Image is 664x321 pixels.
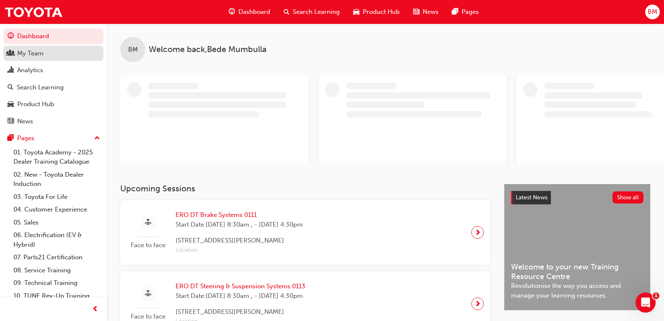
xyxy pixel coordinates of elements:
a: car-iconProduct Hub [346,3,406,21]
span: people-icon [8,50,14,57]
a: 05. Sales [10,216,103,229]
a: 07. Parts21 Certification [10,251,103,264]
span: Revolutionise the way you access and manage your learning resources. [511,281,643,300]
a: Latest NewsShow allWelcome to your new Training Resource CentreRevolutionise the way you access a... [504,184,651,311]
span: news-icon [413,7,419,17]
a: 01. Toyota Academy - 2025 Dealer Training Catalogue [10,146,103,168]
a: guage-iconDashboard [222,3,277,21]
span: next-icon [475,227,481,238]
span: BM [648,7,657,17]
span: Dashboard [238,7,270,17]
span: Welcome to your new Training Resource Centre [511,262,643,281]
a: 09. Technical Training [10,277,103,290]
span: pages-icon [452,7,458,17]
a: 02. New - Toyota Dealer Induction [10,168,103,191]
span: pages-icon [8,135,14,142]
span: ERO DT Steering & Suspension Systems 0113 [176,282,305,291]
span: Welcome back , Bede Mumbulla [149,45,266,55]
a: 06. Electrification (EV & Hybrid) [10,229,103,251]
button: DashboardMy TeamAnalyticsSearch LearningProduct HubNews [3,27,103,130]
a: News [3,114,103,129]
span: Product Hub [363,7,400,17]
button: Pages [3,130,103,146]
a: 08. Service Training [10,264,103,277]
span: news-icon [8,118,14,125]
span: search-icon [8,84,13,91]
a: My Team [3,46,103,61]
span: sessionType_FACE_TO_FACE-icon [145,289,151,299]
span: sessionType_FACE_TO_FACE-icon [145,217,151,228]
img: Trak [4,3,63,21]
span: BM [128,45,138,55]
a: news-iconNews [406,3,445,21]
span: Pages [462,7,479,17]
span: Search Learning [293,7,340,17]
a: Search Learning [3,80,103,95]
h3: Upcoming Sessions [120,184,491,193]
span: Start Date: [DATE] 8:30am , - [DATE] 4:30pm [176,291,305,301]
a: 04. Customer Experience [10,203,103,216]
a: 10. TUNE Rev-Up Training [10,290,103,303]
div: News [17,117,33,126]
span: Latest News [516,194,548,201]
a: search-iconSearch Learning [277,3,346,21]
div: Pages [17,133,34,143]
span: up-icon [94,133,100,144]
div: Search Learning [17,83,64,92]
span: car-icon [353,7,359,17]
a: Analytics [3,63,103,78]
span: car-icon [8,101,14,108]
span: [STREET_ADDRESS][PERSON_NAME] [176,236,303,245]
span: [STREET_ADDRESS][PERSON_NAME] [176,307,305,317]
span: Start Date: [DATE] 8:30am , - [DATE] 4:30pm [176,220,303,230]
span: Location [176,245,303,255]
div: My Team [17,49,44,58]
button: BM [645,5,660,19]
a: pages-iconPages [445,3,486,21]
span: Face to face [127,240,169,250]
a: 03. Toyota For Life [10,191,103,204]
button: Show all [612,191,644,204]
span: News [423,7,439,17]
div: Product Hub [17,99,54,109]
a: Latest NewsShow all [511,191,643,204]
a: Product Hub [3,97,103,112]
iframe: Intercom live chat [636,292,656,313]
a: Face to faceERO DT Brake Systems 0111Start Date:[DATE] 8:30am , - [DATE] 4:30pm[STREET_ADDRESS][P... [127,207,484,258]
span: search-icon [284,7,289,17]
span: ERO DT Brake Systems 0111 [176,210,303,220]
span: prev-icon [92,304,98,315]
span: guage-icon [229,7,235,17]
a: Dashboard [3,29,103,44]
span: chart-icon [8,67,14,74]
span: next-icon [475,298,481,310]
span: 1 [653,292,659,299]
div: Analytics [17,65,43,75]
span: guage-icon [8,33,14,40]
